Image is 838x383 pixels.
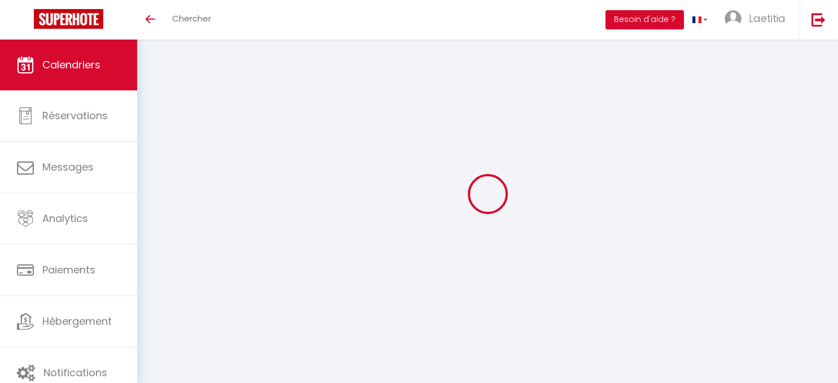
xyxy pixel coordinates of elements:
[42,211,88,225] span: Analytics
[749,11,786,25] span: Laetitia
[34,9,103,29] img: Super Booking
[42,314,112,328] span: Hébergement
[42,108,108,123] span: Réservations
[42,58,100,72] span: Calendriers
[172,12,211,24] span: Chercher
[42,263,95,277] span: Paiements
[725,10,742,27] img: ...
[43,365,107,380] span: Notifications
[606,10,684,29] button: Besoin d'aide ?
[811,12,826,27] img: logout
[42,160,94,174] span: Messages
